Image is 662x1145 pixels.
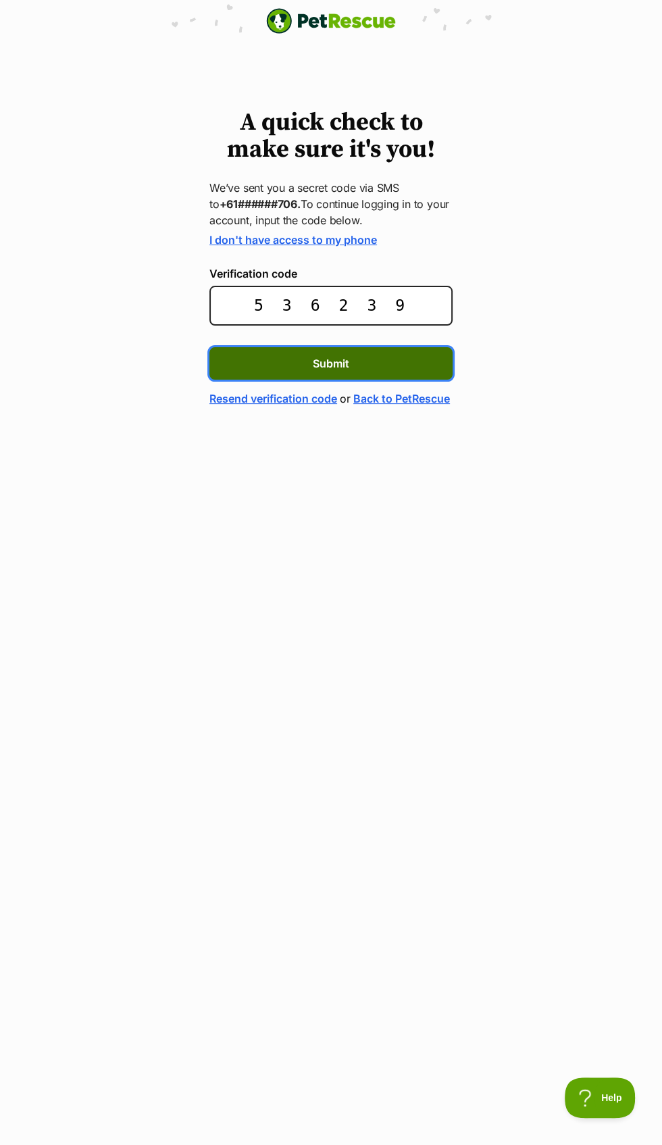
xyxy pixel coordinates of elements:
[209,286,453,326] input: Enter the 6-digit verification code sent to your device
[209,180,453,228] p: We’ve sent you a secret code via SMS to To continue logging in to your account, input the code be...
[209,109,453,163] h1: A quick check to make sure it's you!
[353,390,450,407] a: Back to PetRescue
[209,233,377,247] a: I don't have access to my phone
[340,390,351,407] span: or
[266,8,396,34] img: logo-e224e6f780fb5917bec1dbf3a21bbac754714ae5b6737aabdf751b685950b380.svg
[209,347,453,380] button: Submit
[209,268,453,280] label: Verification code
[220,197,301,211] strong: +61######706.
[266,8,396,34] a: PetRescue
[313,355,349,372] span: Submit
[209,390,337,407] a: Resend verification code
[565,1077,635,1118] iframe: Help Scout Beacon - Open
